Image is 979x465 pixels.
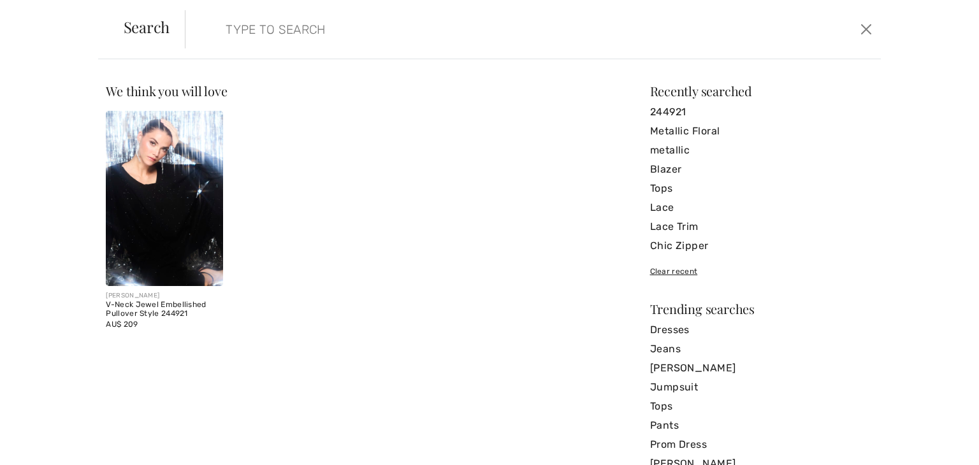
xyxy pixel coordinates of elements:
[106,320,138,329] span: AU$ 209
[29,9,55,20] span: Help
[106,82,227,99] span: We think you will love
[216,10,697,48] input: TYPE TO SEARCH
[650,179,873,198] a: Tops
[106,291,222,301] div: [PERSON_NAME]
[650,340,873,359] a: Jeans
[650,416,873,435] a: Pants
[650,378,873,397] a: Jumpsuit
[650,320,873,340] a: Dresses
[650,198,873,217] a: Lace
[650,217,873,236] a: Lace Trim
[650,236,873,255] a: Chic Zipper
[857,19,876,39] button: Close
[650,435,873,454] a: Prom Dress
[650,303,873,315] div: Trending searches
[650,122,873,141] a: Metallic Floral
[650,103,873,122] a: 244921
[650,160,873,179] a: Blazer
[106,111,222,286] img: V-Neck Jewel Embellished Pullover Style 244921. Black
[650,141,873,160] a: metallic
[124,19,170,34] span: Search
[650,266,873,277] div: Clear recent
[650,397,873,416] a: Tops
[650,359,873,378] a: [PERSON_NAME]
[106,301,222,318] div: V-Neck Jewel Embellished Pullover Style 244921
[650,85,873,97] div: Recently searched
